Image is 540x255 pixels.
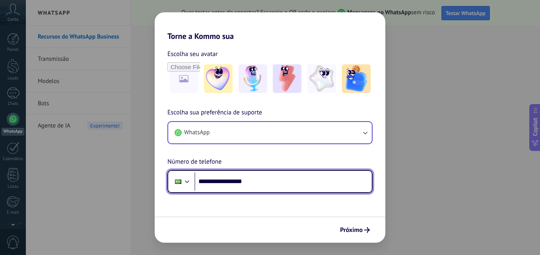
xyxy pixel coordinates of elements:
button: Próximo [336,223,373,237]
img: -4.jpeg [307,64,336,93]
span: Escolha sua preferência de suporte [167,108,262,118]
img: -5.jpeg [342,64,371,93]
h2: Torne a Kommo sua [155,12,385,41]
span: WhatsApp [184,129,210,137]
div: Brazil: + 55 [171,173,186,190]
span: Próximo [340,227,363,233]
img: -3.jpeg [273,64,301,93]
span: Escolha seu avatar [167,49,218,59]
img: -1.jpeg [204,64,233,93]
img: -2.jpeg [239,64,267,93]
button: WhatsApp [168,122,372,143]
span: Número de telefone [167,157,221,167]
